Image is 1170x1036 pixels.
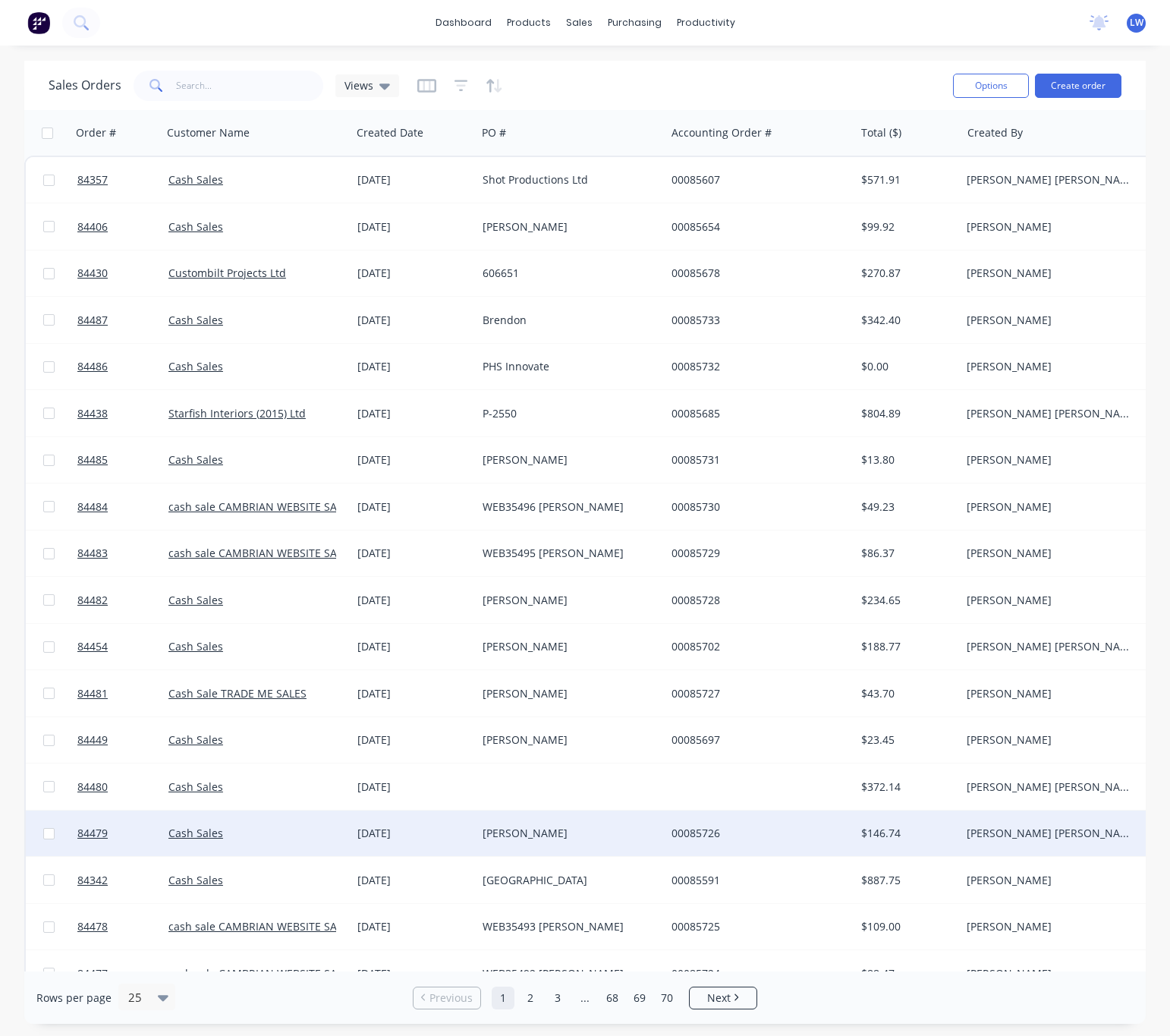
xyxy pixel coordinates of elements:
[483,172,651,187] div: Shot Productions Ltd
[77,250,168,296] a: 84430
[357,499,470,515] div: [DATE]
[967,826,1135,841] div: [PERSON_NAME] [PERSON_NAME]
[861,639,950,654] div: $188.77
[357,266,470,281] div: [DATE]
[1035,74,1121,98] button: Create order
[671,546,840,561] div: 00085729
[671,452,840,468] div: 00085731
[967,779,1135,795] div: [PERSON_NAME] [PERSON_NAME]
[967,125,1023,140] div: Created By
[77,671,168,716] a: 84481
[483,826,651,841] div: [PERSON_NAME]
[357,219,470,235] div: [DATE]
[483,313,651,328] div: Brendon
[168,732,223,747] a: Cash Sales
[77,732,108,748] span: 84449
[483,359,651,374] div: PHS Innovate
[77,593,108,608] span: 84482
[76,125,116,140] div: Order #
[671,966,840,981] div: 00085724
[77,531,168,576] a: 84483
[861,313,950,328] div: $342.40
[168,779,223,794] a: Cash Sales
[176,71,324,101] input: Search...
[77,452,108,468] span: 84485
[483,593,651,608] div: [PERSON_NAME]
[428,11,499,34] a: dashboard
[861,826,950,841] div: $146.74
[861,172,950,187] div: $571.91
[669,11,743,34] div: productivity
[429,990,473,1006] span: Previous
[167,125,250,140] div: Customer Name
[168,873,223,887] a: Cash Sales
[967,966,1135,981] div: [PERSON_NAME]
[357,639,470,654] div: [DATE]
[671,499,840,515] div: 00085730
[357,966,470,981] div: [DATE]
[77,826,108,841] span: 84479
[483,452,651,468] div: [PERSON_NAME]
[483,266,651,281] div: 606651
[168,546,354,560] a: cash sale CAMBRIAN WEBSITE SALES
[671,266,840,281] div: 00085678
[861,593,950,608] div: $234.65
[671,406,840,421] div: 00085685
[671,732,840,748] div: 00085697
[357,313,470,328] div: [DATE]
[519,987,542,1009] a: Page 2
[27,11,50,34] img: Factory
[168,359,223,373] a: Cash Sales
[77,686,108,701] span: 84481
[861,359,950,374] div: $0.00
[861,452,950,468] div: $13.80
[483,732,651,748] div: [PERSON_NAME]
[168,313,223,327] a: Cash Sales
[483,873,651,888] div: [GEOGRAPHIC_DATA]
[967,499,1135,515] div: [PERSON_NAME]
[671,219,840,235] div: 00085654
[344,77,373,93] span: Views
[483,406,651,421] div: P-2550
[671,826,840,841] div: 00085726
[861,732,950,748] div: $23.45
[861,406,950,421] div: $804.89
[357,546,470,561] div: [DATE]
[414,990,480,1006] a: Previous page
[967,639,1135,654] div: [PERSON_NAME] [PERSON_NAME]
[77,966,108,981] span: 84477
[671,359,840,374] div: 00085732
[357,732,470,748] div: [DATE]
[861,919,950,934] div: $109.00
[967,406,1135,421] div: [PERSON_NAME] [PERSON_NAME]
[77,811,168,856] a: 84479
[77,157,168,203] a: 84357
[967,452,1135,468] div: [PERSON_NAME]
[77,484,168,530] a: 84484
[77,437,168,483] a: 84485
[671,919,840,934] div: 00085725
[483,546,651,561] div: WEB35495 [PERSON_NAME]
[628,987,651,1009] a: Page 69
[671,639,840,654] div: 00085702
[861,873,950,888] div: $887.75
[671,313,840,328] div: 00085733
[499,11,558,34] div: products
[77,873,108,888] span: 84342
[168,219,223,234] a: Cash Sales
[77,344,168,389] a: 84486
[953,74,1029,98] button: Options
[77,951,168,997] a: 84477
[483,639,651,654] div: [PERSON_NAME]
[357,172,470,187] div: [DATE]
[861,966,950,981] div: $88.47
[574,987,596,1009] a: Jump forward
[492,987,514,1009] a: Page 1 is your current page
[861,266,950,281] div: $270.87
[77,546,108,561] span: 84483
[558,11,600,34] div: sales
[77,172,108,187] span: 84357
[967,313,1135,328] div: [PERSON_NAME]
[861,219,950,235] div: $99.92
[967,266,1135,281] div: [PERSON_NAME]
